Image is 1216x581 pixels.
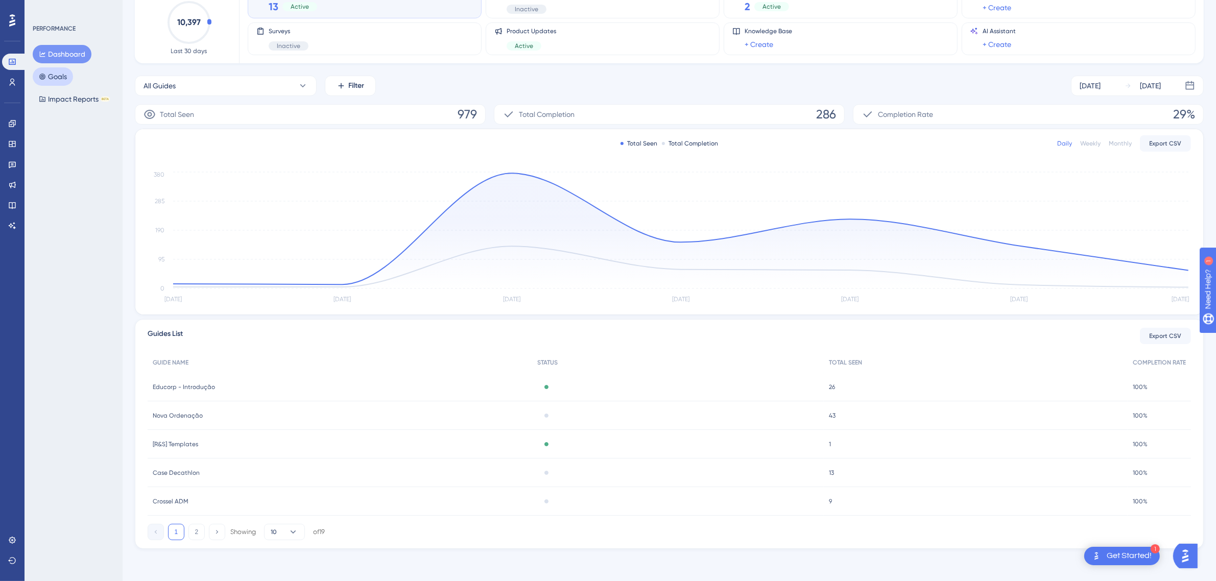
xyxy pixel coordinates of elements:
[1151,544,1160,553] div: 1
[515,42,533,50] span: Active
[1080,80,1101,92] div: [DATE]
[153,358,188,367] span: GUIDE NAME
[816,106,836,123] span: 286
[144,80,176,92] span: All Guides
[829,497,832,505] span: 9
[153,383,215,391] span: Educorp - Introdução
[24,3,64,15] span: Need Help?
[1133,411,1148,420] span: 100%
[983,27,1016,35] span: AI Assistant
[745,38,773,51] a: + Create
[1133,440,1148,448] span: 100%
[829,469,834,477] span: 13
[230,527,256,537] div: Showing
[503,296,520,303] tspan: [DATE]
[762,3,781,11] span: Active
[1090,550,1103,562] img: launcher-image-alternative-text
[1140,328,1191,344] button: Export CSV
[271,528,277,536] span: 10
[313,527,325,537] div: of 19
[177,17,201,27] text: 10,397
[153,469,200,477] span: Case Decathlon
[33,45,91,63] button: Dashboard
[269,27,308,35] span: Surveys
[829,358,862,367] span: TOTAL SEEN
[1107,550,1152,562] div: Get Started!
[1133,497,1148,505] span: 100%
[672,296,689,303] tspan: [DATE]
[1133,383,1148,391] span: 100%
[1172,296,1189,303] tspan: [DATE]
[878,108,933,120] span: Completion Rate
[621,139,658,148] div: Total Seen
[515,5,538,13] span: Inactive
[662,139,719,148] div: Total Completion
[33,67,73,86] button: Goals
[537,358,558,367] span: STATUS
[349,80,365,92] span: Filter
[171,47,207,55] span: Last 30 days
[164,296,182,303] tspan: [DATE]
[841,296,859,303] tspan: [DATE]
[333,296,351,303] tspan: [DATE]
[458,106,477,123] span: 979
[188,524,205,540] button: 2
[325,76,376,96] button: Filter
[160,108,194,120] span: Total Seen
[507,27,556,35] span: Product Updates
[1173,106,1195,123] span: 29%
[264,524,305,540] button: 10
[291,3,309,11] span: Active
[829,440,831,448] span: 1
[155,227,164,234] tspan: 190
[153,411,203,420] span: Nova Ordenação
[983,38,1011,51] a: + Create
[153,440,198,448] span: [R&S] Templates
[1133,358,1186,367] span: COMPLETION RATE
[148,328,183,344] span: Guides List
[168,524,184,540] button: 1
[829,383,835,391] span: 26
[829,411,836,420] span: 43
[153,497,188,505] span: Crossel ADM
[135,76,317,96] button: All Guides
[1173,541,1204,571] iframe: UserGuiding AI Assistant Launcher
[1109,139,1132,148] div: Monthly
[1150,139,1182,148] span: Export CSV
[155,198,164,205] tspan: 285
[1140,80,1161,92] div: [DATE]
[1057,139,1072,148] div: Daily
[33,25,76,33] div: PERFORMANCE
[101,96,110,102] div: BETA
[160,285,164,292] tspan: 0
[1080,139,1101,148] div: Weekly
[1140,135,1191,152] button: Export CSV
[154,171,164,178] tspan: 380
[1011,296,1028,303] tspan: [DATE]
[519,108,575,120] span: Total Completion
[1133,469,1148,477] span: 100%
[33,90,116,108] button: Impact ReportsBETA
[71,5,74,13] div: 1
[745,27,792,35] span: Knowledge Base
[158,256,164,263] tspan: 95
[277,42,300,50] span: Inactive
[1150,332,1182,340] span: Export CSV
[1084,547,1160,565] div: Open Get Started! checklist, remaining modules: 1
[983,2,1011,14] a: + Create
